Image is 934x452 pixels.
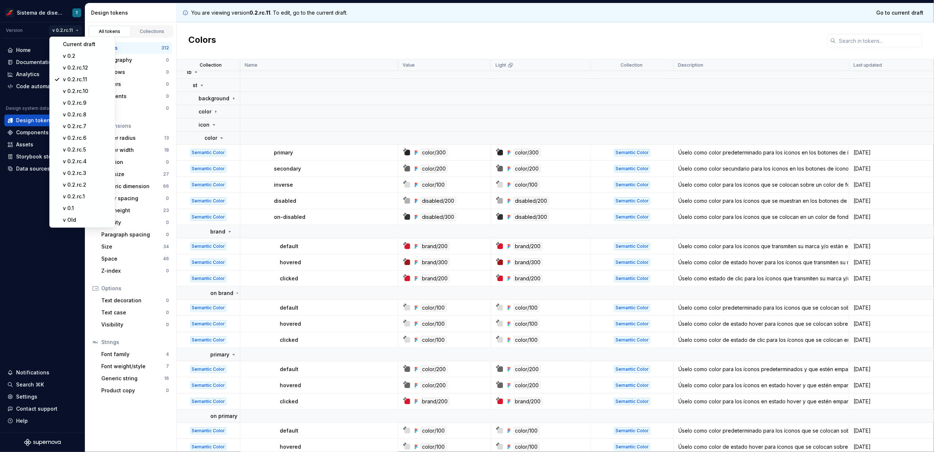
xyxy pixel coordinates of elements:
div: v 0.2.rc.8 [63,111,110,118]
div: v 0.2.rc.7 [63,123,110,130]
div: v 0.2.rc.5 [63,146,110,153]
div: v 0.2.rc.12 [63,64,110,71]
div: v 0.1 [63,205,110,212]
div: Current draft [63,41,110,48]
div: v Old [63,216,110,224]
div: v 0.2.rc.9 [63,99,110,107]
div: v 0.2.rc.10 [63,87,110,95]
div: v 0.2 [63,52,110,60]
div: v 0.2.rc.1 [63,193,110,200]
div: v 0.2.rc.4 [63,158,110,165]
div: v 0.2.rc.2 [63,181,110,188]
div: v 0.2.rc.6 [63,134,110,142]
div: v 0.2.rc.11 [63,76,110,83]
div: v 0.2.rc.3 [63,169,110,177]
